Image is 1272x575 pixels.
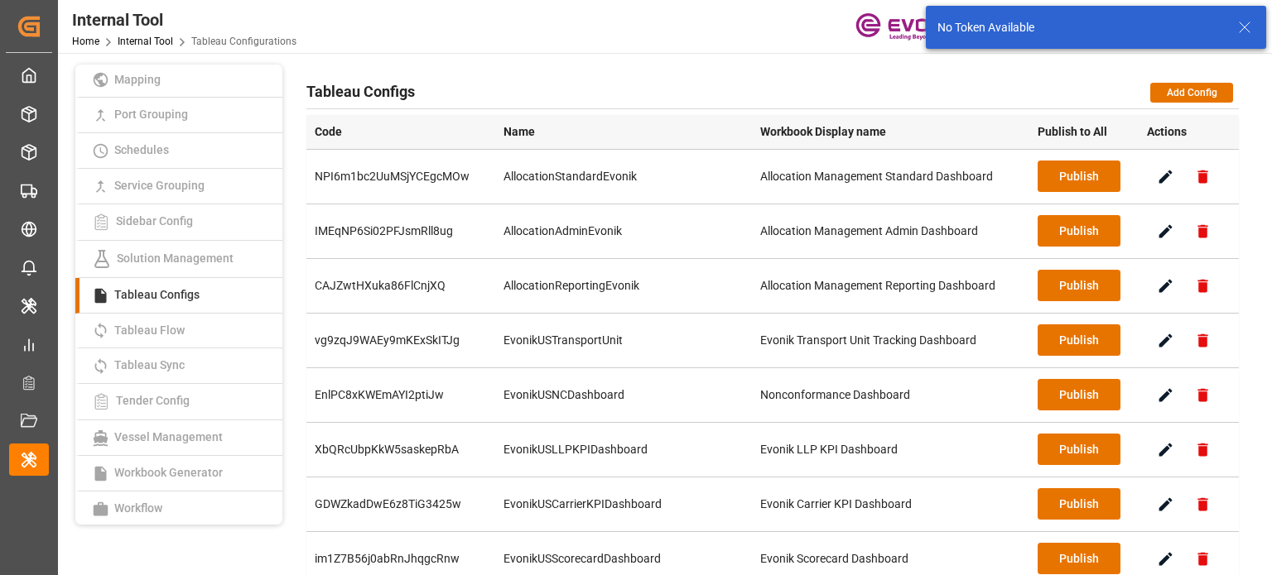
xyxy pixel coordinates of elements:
[109,430,228,443] span: Vessel Management
[1150,83,1233,103] button: Add Config
[1139,115,1239,150] th: Actions
[752,204,1029,258] td: Allocation Management Admin Dashboard
[752,115,1029,150] th: Workbook Display name
[495,422,752,477] td: EvonikUSLLPKPIDashboard
[75,98,282,133] a: Port Grouping
[1038,434,1120,465] button: Publish
[109,73,166,86] span: Mapping
[495,367,752,422] td: EvonikUSNCDashboard
[75,314,282,349] a: Tableau Flow
[752,313,1029,367] td: Evonik Transport Unit Tracking Dashboard
[1038,488,1120,520] button: Publish
[495,115,752,150] th: Name
[1029,115,1139,150] th: Publish to All
[306,149,495,204] td: NPI6m1bc2UuMSjYCEgcMOw
[752,477,1029,531] td: Evonik Carrier KPI Dashboard
[109,323,190,337] span: Tableau Flow
[306,313,495,367] td: vg9zqJ9WAEy9mKExSkITJg
[1038,161,1120,192] button: Publish
[109,288,205,301] span: Tableau Configs
[752,367,1029,422] td: Nonconformance Dashboard
[1038,324,1120,356] button: Publish
[109,358,190,371] span: Tableau Sync
[109,466,228,479] span: Workbook Generator
[75,420,282,456] a: Vessel Management
[495,149,752,204] td: AllocationStandardEvonik
[306,258,495,313] td: CAJZwtHXuka86FlCnjXQ
[112,251,238,264] span: Solution Management
[75,348,282,384] a: Tableau Sync
[109,143,174,156] span: Schedules
[1038,270,1120,301] button: Publish
[495,477,752,531] td: EvonikUSCarrierKPIDashboard
[75,169,282,204] a: Service Grouping
[75,241,282,278] a: Solution Management
[75,491,282,526] a: Workflow
[495,313,752,367] td: EvonikUSTransportUnit
[752,422,1029,477] td: Evonik LLP KPI Dashboard
[111,214,198,228] span: Sidebar Config
[109,179,210,192] span: Service Grouping
[306,204,495,258] td: IMEqNP6Si02PFJsmRll8ug
[306,477,495,531] td: GDWZkadDwE6z8TiG3425w
[495,258,752,313] td: AllocationReportingEvonik
[306,115,495,150] th: Code
[306,422,495,477] td: XbQRcUbpKkW5saskepRbA
[752,258,1029,313] td: Allocation Management Reporting Dashboard
[75,278,282,314] a: Tableau Configs
[75,204,282,241] a: Sidebar Config
[109,108,193,121] span: Port Grouping
[111,394,195,407] span: Tender Config
[306,77,415,105] h1: Tableau Configs
[937,19,1222,36] div: No Token Available
[752,149,1029,204] td: Allocation Management Standard Dashboard
[855,12,963,41] img: Evonik-brand-mark-Deep-Purple-RGB.jpeg_1700498283.jpeg
[75,456,282,491] a: Workbook Generator
[72,7,296,32] div: Internal Tool
[75,384,282,420] a: Tender Config
[495,204,752,258] td: AllocationAdminEvonik
[72,36,99,47] a: Home
[75,133,282,169] a: Schedules
[109,501,167,515] span: Workflow
[75,63,282,98] a: Mapping
[118,36,173,47] a: Internal Tool
[1038,215,1120,247] button: Publish
[1038,543,1120,574] button: Publish
[306,367,495,422] td: EnlPC8xKWEmAYI2ptiJw
[1038,379,1120,410] button: Publish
